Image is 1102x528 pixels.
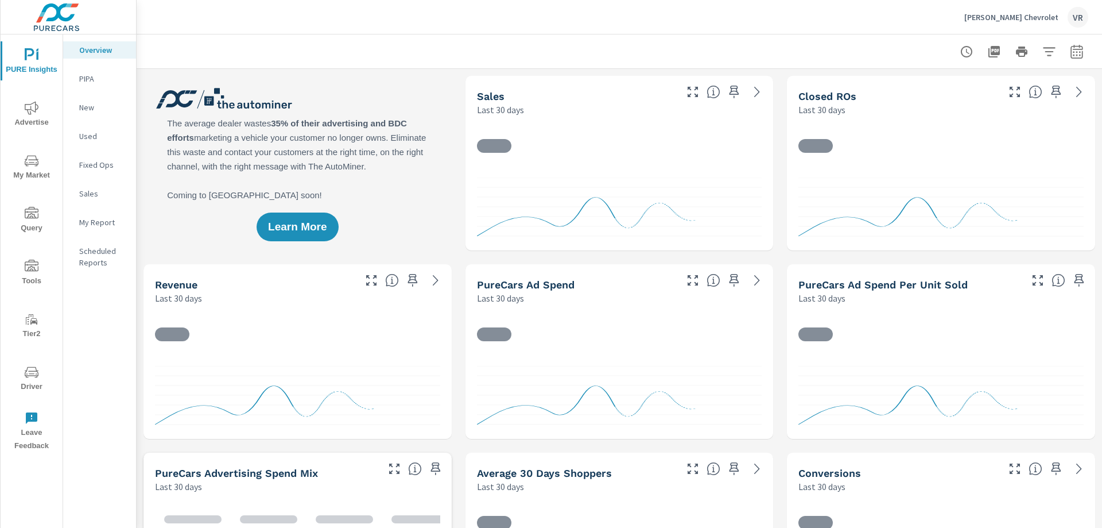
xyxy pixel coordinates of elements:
[1070,83,1088,101] a: See more details in report
[1070,460,1088,478] a: See more details in report
[477,467,612,479] h5: Average 30 Days Shoppers
[4,207,59,235] span: Query
[798,467,861,479] h5: Conversions
[684,271,702,290] button: Make Fullscreen
[4,101,59,129] span: Advertise
[477,480,524,494] p: Last 30 days
[684,460,702,478] button: Make Fullscreen
[1,34,63,457] div: nav menu
[748,271,766,290] a: See more details in report
[403,271,422,290] span: Save this to your personalized report
[798,103,845,117] p: Last 30 days
[79,44,127,56] p: Overview
[1047,460,1065,478] span: Save this to your personalized report
[79,188,127,199] p: Sales
[408,462,422,476] span: This table looks at how you compare to the amount of budget you spend per channel as opposed to y...
[155,291,202,305] p: Last 30 days
[798,291,845,305] p: Last 30 days
[63,214,136,231] div: My Report
[79,102,127,113] p: New
[1070,271,1088,290] span: Save this to your personalized report
[1029,85,1042,99] span: Number of Repair Orders Closed by the selected dealership group over the selected time range. [So...
[4,365,59,394] span: Driver
[79,73,127,84] p: PIPA
[1029,462,1042,476] span: The number of dealer-specified goals completed by a visitor. [Source: This data is provided by th...
[477,279,575,291] h5: PureCars Ad Spend
[748,460,766,478] a: See more details in report
[1047,83,1065,101] span: Save this to your personalized report
[79,217,127,228] p: My Report
[1010,40,1033,63] button: Print Report
[1065,40,1088,63] button: Select Date Range
[63,99,136,116] div: New
[79,159,127,171] p: Fixed Ops
[707,85,720,99] span: Number of vehicles sold by the dealership over the selected date range. [Source: This data is sou...
[477,291,524,305] p: Last 30 days
[798,90,856,102] h5: Closed ROs
[1051,273,1065,287] span: Average cost of advertising per each vehicle sold at the dealer over the selected date range. The...
[707,462,720,476] span: A rolling 30 day total of daily Shoppers on the dealership website, averaged over the selected da...
[63,242,136,271] div: Scheduled Reports
[748,83,766,101] a: See more details in report
[983,40,1006,63] button: "Export Report to PDF"
[725,460,743,478] span: Save this to your personalized report
[1068,7,1088,28] div: VR
[79,130,127,142] p: Used
[63,156,136,174] div: Fixed Ops
[725,83,743,101] span: Save this to your personalized report
[477,103,524,117] p: Last 30 days
[4,313,59,341] span: Tier2
[798,480,845,494] p: Last 30 days
[426,271,445,290] a: See more details in report
[426,460,445,478] span: Save this to your personalized report
[385,460,403,478] button: Make Fullscreen
[477,90,505,102] h5: Sales
[155,279,197,291] h5: Revenue
[362,271,381,290] button: Make Fullscreen
[4,154,59,182] span: My Market
[684,83,702,101] button: Make Fullscreen
[4,260,59,288] span: Tools
[63,41,136,59] div: Overview
[798,279,968,291] h5: PureCars Ad Spend Per Unit Sold
[155,467,318,479] h5: PureCars Advertising Spend Mix
[4,48,59,76] span: PURE Insights
[63,185,136,202] div: Sales
[79,245,127,268] p: Scheduled Reports
[1038,40,1061,63] button: Apply Filters
[1006,83,1024,101] button: Make Fullscreen
[63,70,136,87] div: PIPA
[257,213,338,241] button: Learn More
[1029,271,1047,290] button: Make Fullscreen
[268,222,327,232] span: Learn More
[385,273,399,287] span: Total sales revenue over the selected date range. [Source: This data is sourced from the dealer’s...
[964,12,1058,22] p: [PERSON_NAME] Chevrolet
[155,480,202,494] p: Last 30 days
[4,411,59,453] span: Leave Feedback
[63,128,136,145] div: Used
[725,271,743,290] span: Save this to your personalized report
[707,273,720,287] span: Total cost of media for all PureCars channels for the selected dealership group over the selected...
[1006,460,1024,478] button: Make Fullscreen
